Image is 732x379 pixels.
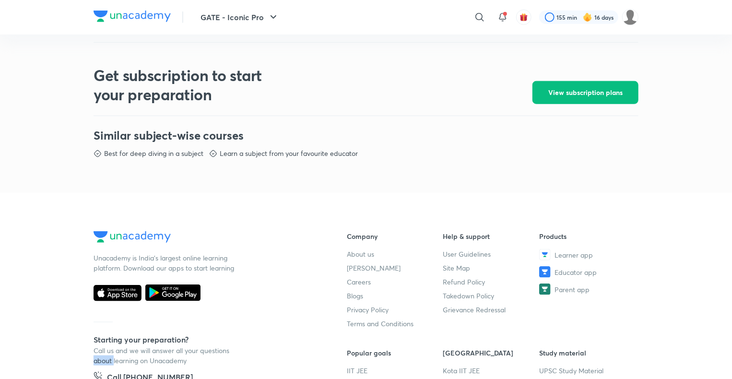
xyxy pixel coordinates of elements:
a: Blogs [347,291,443,301]
img: Parent app [539,284,551,295]
a: Takedown Policy [443,291,540,301]
a: User Guidelines [443,249,540,259]
img: Company Logo [94,231,171,243]
span: Learner app [555,250,593,260]
span: Careers [347,277,371,287]
a: Educator app [539,266,636,278]
img: streak [583,12,592,22]
a: UPSC Study Material [539,366,636,376]
a: IIT JEE [347,366,443,376]
p: Unacademy is India’s largest online learning platform. Download our apps to start learning [94,253,237,273]
span: Educator app [555,267,597,277]
h6: Popular goals [347,348,443,358]
h3: Similar subject-wise courses [94,128,638,143]
h6: Study material [539,348,636,358]
a: About us [347,249,443,259]
h6: Products [539,231,636,241]
span: Parent app [555,284,590,295]
p: Learn a subject from your favourite educator [220,149,358,158]
img: Deepika S S [622,9,638,25]
p: Best for deep diving in a subject [104,149,203,158]
a: Company Logo [94,11,171,24]
h6: Help & support [443,231,540,241]
h6: Company [347,231,443,241]
img: avatar [519,13,528,22]
a: Site Map [443,263,540,273]
a: Refund Policy [443,277,540,287]
a: Careers [347,277,443,287]
button: GATE - Iconic Pro [195,8,285,27]
a: Terms and Conditions [347,319,443,329]
a: [PERSON_NAME] [347,263,443,273]
p: Call us and we will answer all your questions about learning on Unacademy [94,345,237,366]
a: Company Logo [94,231,316,245]
img: Educator app [539,266,551,278]
a: Grievance Redressal [443,305,540,315]
img: Company Logo [94,11,171,22]
h5: Starting your preparation? [94,334,316,345]
span: View subscription plans [548,88,623,97]
button: avatar [516,10,531,25]
img: Learner app [539,249,551,261]
a: Parent app [539,284,636,295]
a: Kota IIT JEE [443,366,540,376]
a: Privacy Policy [347,305,443,315]
h2: Get subscription to start your preparation [94,66,290,104]
button: View subscription plans [532,81,638,104]
h6: [GEOGRAPHIC_DATA] [443,348,540,358]
a: Learner app [539,249,636,261]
